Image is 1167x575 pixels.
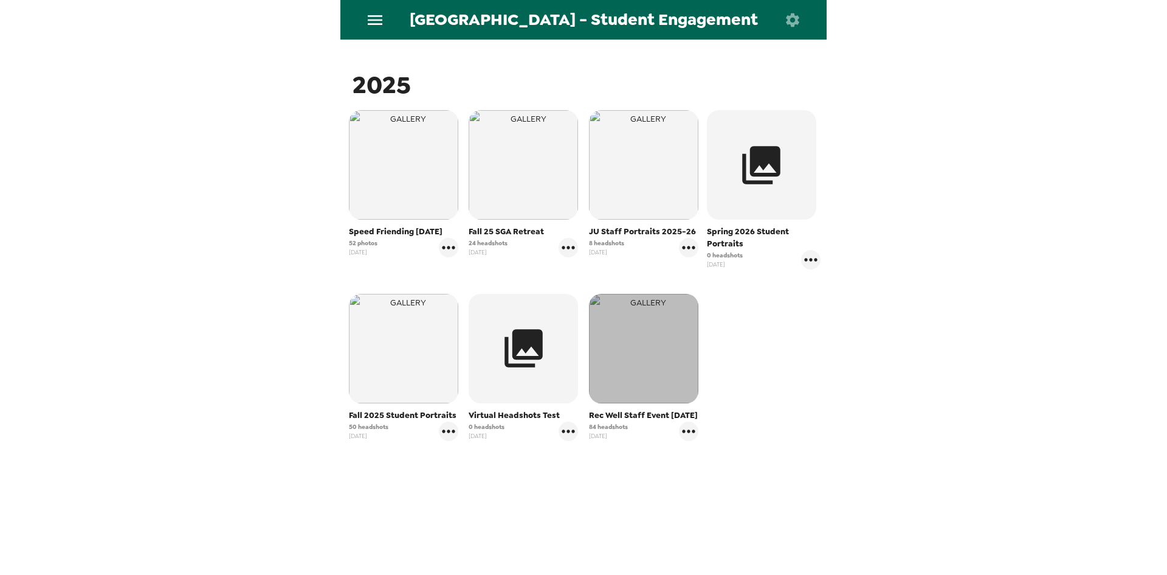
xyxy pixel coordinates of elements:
[559,422,578,441] button: gallery menu
[469,422,504,431] span: 0 headshots
[469,248,508,257] span: [DATE]
[469,239,508,248] span: 24 headshots
[349,248,377,257] span: [DATE]
[589,422,628,431] span: 84 headshots
[589,409,698,422] span: Rec Well Staff Event [DATE]
[439,422,458,441] button: gallery menu
[469,431,504,441] span: [DATE]
[589,431,628,441] span: [DATE]
[589,294,698,403] img: gallery
[801,250,821,270] button: gallery menu
[707,226,821,250] span: Spring 2026 Student Portraits
[559,238,578,257] button: gallery menu
[589,110,698,220] img: gallery
[679,422,698,441] button: gallery menu
[707,251,743,260] span: 0 headshots
[679,238,698,257] button: gallery menu
[469,110,578,220] img: gallery
[589,226,698,238] span: JU Staff Portraits 2025-26
[349,294,458,403] img: gallery
[349,226,458,238] span: Speed Friending [DATE]
[410,12,758,28] span: [GEOGRAPHIC_DATA] - Student Engagement
[349,422,388,431] span: 50 headshots
[589,239,624,248] span: 8 headshots
[349,239,377,248] span: 52 photos
[469,409,578,422] span: Virtual Headshots Test
[349,431,388,441] span: [DATE]
[439,238,458,257] button: gallery menu
[353,69,411,101] span: 2025
[349,110,458,220] img: gallery
[707,260,743,269] span: [DATE]
[589,248,624,257] span: [DATE]
[469,226,578,238] span: Fall 25 SGA Retreat
[349,409,458,422] span: Fall 2025 Student Portraits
